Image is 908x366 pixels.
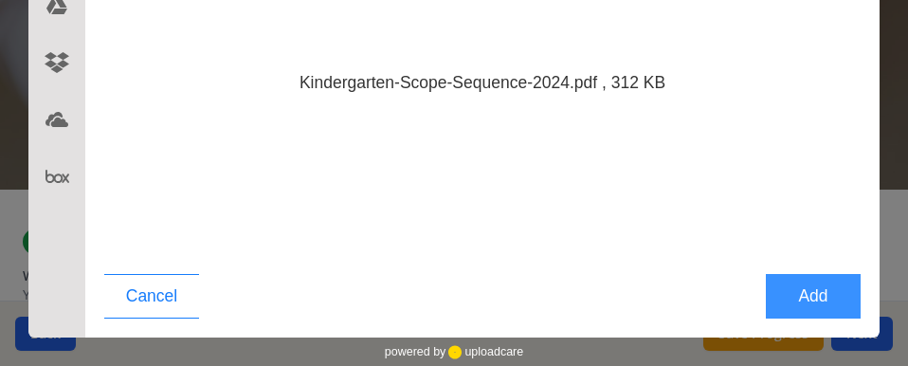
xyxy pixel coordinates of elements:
[445,345,523,359] a: uploadcare
[385,338,523,366] div: powered by
[104,274,199,319] button: Cancel
[28,148,85,205] div: Box
[28,34,85,91] div: Dropbox
[300,71,665,95] div: Kindergarten-Scope-Sequence-2024.pdf , 312 KB
[766,274,861,319] button: Add
[28,91,85,148] div: OneDrive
